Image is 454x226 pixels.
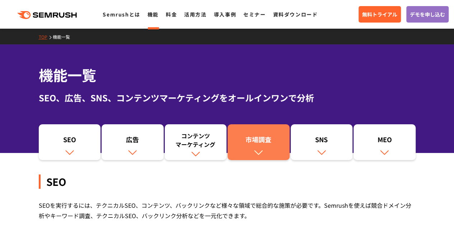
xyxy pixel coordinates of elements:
div: SEO [42,135,97,147]
a: SNS [291,124,353,160]
a: 無料トライアル [359,6,401,23]
h1: 機能一覧 [39,64,416,86]
div: MEO [357,135,412,147]
a: 機能 [148,11,159,18]
a: 市場調査 [228,124,290,160]
a: 活用方法 [184,11,206,18]
a: Semrushとは [103,11,140,18]
a: 資料ダウンロード [273,11,318,18]
a: コンテンツマーケティング [165,124,227,160]
div: コンテンツ マーケティング [168,131,223,149]
div: SEOを実行するには、テクニカルSEO、コンテンツ、バックリンクなど様々な領域で総合的な施策が必要です。Semrushを使えば競合ドメイン分析やキーワード調査、テクニカルSEO、バックリンク分析... [39,200,416,221]
a: セミナー [243,11,266,18]
div: 市場調査 [231,135,286,147]
a: 広告 [102,124,164,160]
div: SNS [294,135,349,147]
span: 無料トライアル [362,10,397,18]
div: 広告 [105,135,160,147]
a: SEO [39,124,101,160]
a: 料金 [166,11,177,18]
a: 機能一覧 [53,34,75,40]
a: MEO [354,124,416,160]
a: デモを申し込む [406,6,449,23]
div: SEO [39,174,416,189]
div: SEO、広告、SNS、コンテンツマーケティングをオールインワンで分析 [39,91,416,104]
a: 導入事例 [214,11,236,18]
span: デモを申し込む [410,10,445,18]
a: TOP [39,34,53,40]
